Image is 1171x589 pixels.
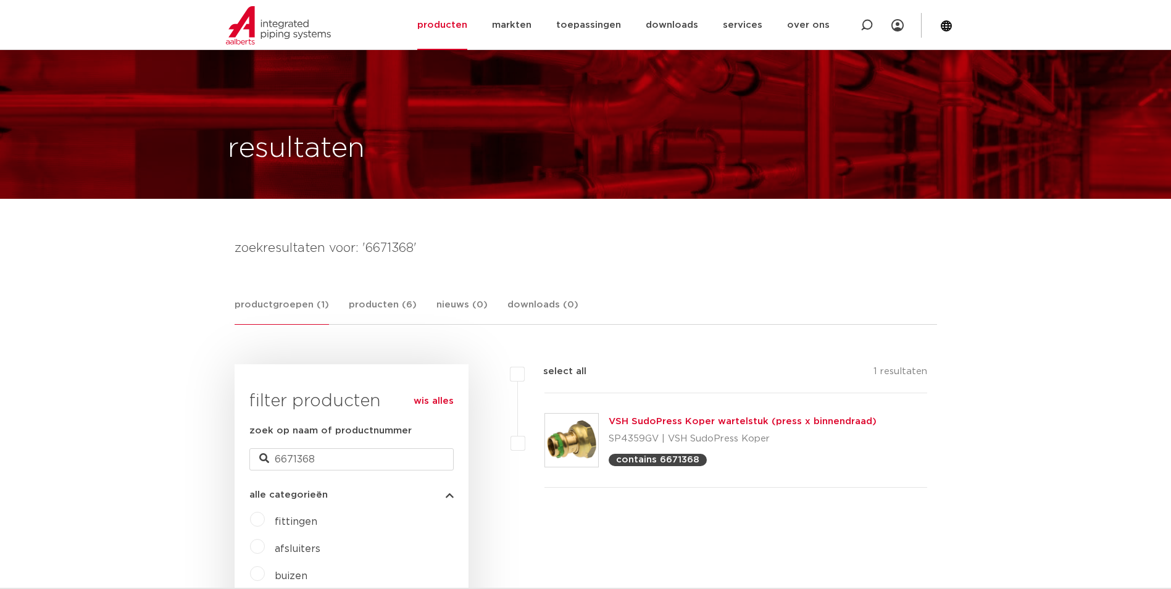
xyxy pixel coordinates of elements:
p: SP4359GV | VSH SudoPress Koper [609,429,877,449]
button: alle categorieën [249,490,454,499]
a: producten (6) [349,298,417,324]
span: alle categorieën [249,490,328,499]
input: zoeken [249,448,454,470]
a: downloads (0) [507,298,578,324]
h3: filter producten [249,389,454,414]
h1: resultaten [228,129,365,169]
p: contains 6671368 [616,455,699,464]
a: afsluiters [275,544,320,554]
a: VSH SudoPress Koper wartelstuk (press x binnendraad) [609,417,877,426]
label: select all [525,364,586,379]
img: Thumbnail for VSH SudoPress Koper wartelstuk (press x binnendraad) [545,414,598,467]
a: fittingen [275,517,317,527]
a: wis alles [414,394,454,409]
a: nieuws (0) [436,298,488,324]
a: buizen [275,571,307,581]
label: zoek op naam of productnummer [249,424,412,438]
h4: zoekresultaten voor: '6671368' [235,238,937,258]
p: 1 resultaten [873,364,927,383]
a: productgroepen (1) [235,298,329,325]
